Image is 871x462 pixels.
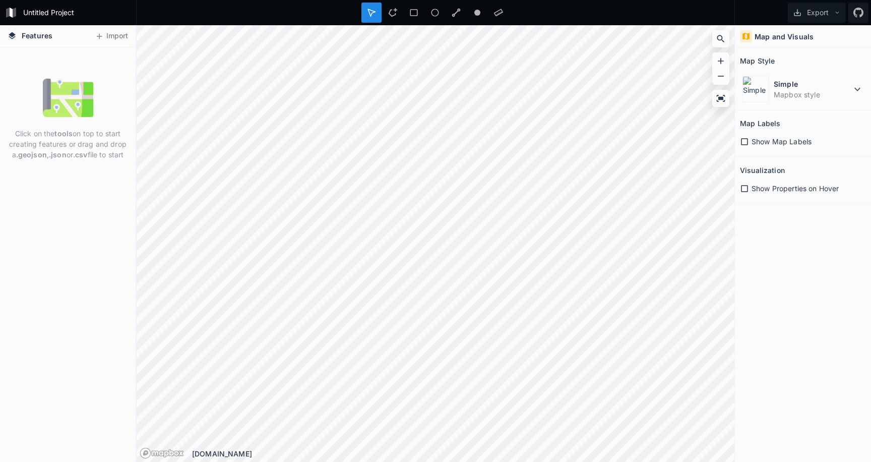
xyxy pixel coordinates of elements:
button: Import [90,28,133,44]
dd: Mapbox style [774,89,851,100]
strong: .json [49,150,67,159]
strong: .geojson [16,150,47,159]
span: Features [22,30,52,41]
dt: Simple [774,79,851,89]
p: Click on the on top to start creating features or drag and drop a , or file to start [8,128,128,160]
strong: tools [54,129,73,138]
button: Export [788,3,846,23]
a: Mapbox logo [140,447,184,459]
span: Show Map Labels [752,136,812,147]
h2: Visualization [740,162,785,178]
strong: .csv [73,150,88,159]
h2: Map Labels [740,115,780,131]
h2: Map Style [740,53,775,69]
img: empty [43,73,93,123]
span: Show Properties on Hover [752,183,839,194]
div: [DOMAIN_NAME] [192,448,734,459]
img: Simple [742,76,769,102]
h4: Map and Visuals [755,31,814,42]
